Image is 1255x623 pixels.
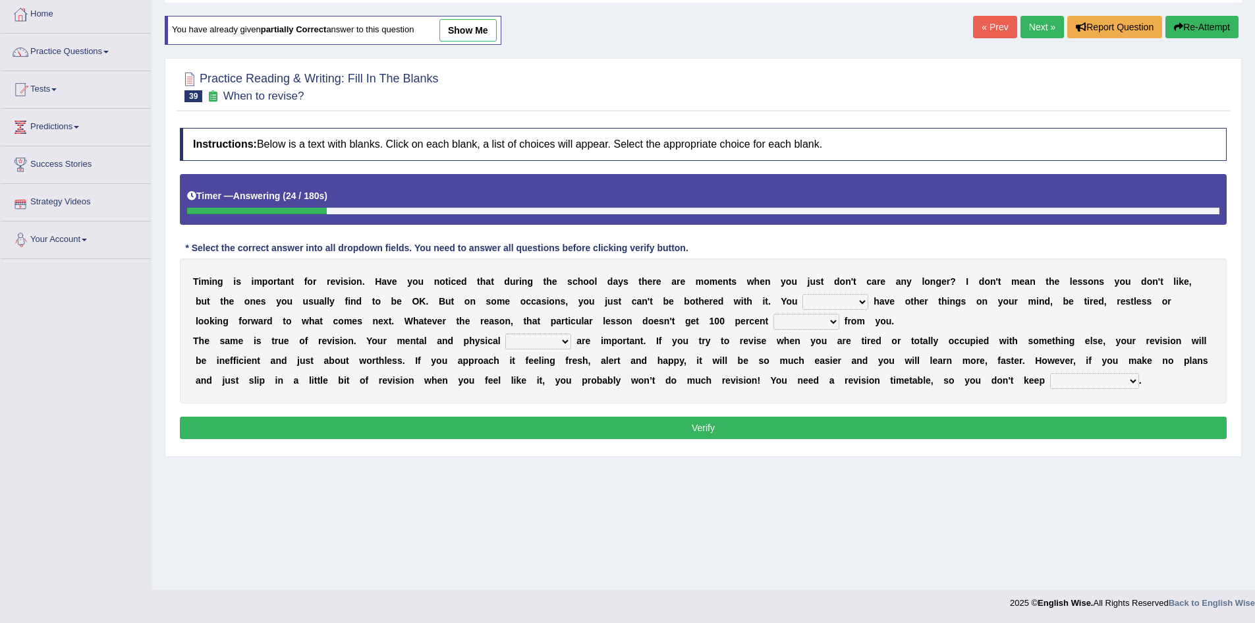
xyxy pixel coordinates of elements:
[1049,276,1055,287] b: h
[880,276,885,287] b: e
[718,296,724,307] b: d
[723,276,729,287] b: n
[451,296,455,307] b: t
[1162,296,1168,307] b: o
[713,296,718,307] b: e
[961,296,966,307] b: s
[1173,276,1176,287] b: l
[307,276,313,287] b: o
[690,296,696,307] b: o
[623,276,628,287] b: s
[180,69,439,102] h2: Practice Reading & Writing: Fill In The Blanks
[267,276,273,287] b: o
[741,296,744,307] b: i
[330,276,335,287] b: e
[648,296,650,307] b: '
[696,276,704,287] b: m
[217,276,223,287] b: g
[950,276,956,287] b: ?
[642,276,648,287] b: h
[1146,296,1152,307] b: s
[1070,276,1073,287] b: l
[1189,276,1192,287] b: ,
[392,276,397,287] b: e
[607,296,613,307] b: u
[998,296,1003,307] b: y
[1169,598,1255,608] a: Back to English Wise
[345,296,348,307] b: f
[291,276,294,287] b: t
[618,296,621,307] b: t
[976,296,982,307] b: o
[808,276,810,287] b: j
[695,296,698,307] b: t
[905,296,911,307] b: o
[1009,296,1015,307] b: u
[584,296,590,307] b: o
[717,276,723,287] b: e
[792,296,798,307] b: u
[973,16,1017,38] a: « Prev
[233,191,281,201] b: Answering
[527,276,533,287] b: g
[1,146,151,179] a: Success Stories
[1024,276,1030,287] b: a
[207,296,210,307] b: t
[350,296,356,307] b: n
[220,296,223,307] b: t
[1069,296,1074,307] b: e
[572,276,578,287] b: c
[456,276,461,287] b: e
[313,276,316,287] b: r
[387,276,392,287] b: v
[947,296,950,307] b: i
[549,296,555,307] b: o
[746,296,752,307] b: h
[949,296,955,307] b: n
[1165,16,1239,38] button: Re-Attempt
[1039,296,1045,307] b: n
[531,296,536,307] b: c
[834,276,840,287] b: d
[765,276,771,287] b: n
[656,276,661,287] b: e
[256,296,261,307] b: e
[734,296,741,307] b: w
[375,296,381,307] b: o
[486,276,491,287] b: a
[187,191,327,201] h5: Timer —
[497,296,505,307] b: m
[324,191,327,201] b: )
[283,191,286,201] b: (
[1125,296,1130,307] b: s
[261,296,266,307] b: s
[335,276,341,287] b: v
[930,276,936,287] b: n
[273,276,277,287] b: r
[642,296,648,307] b: n
[461,276,467,287] b: d
[285,276,291,287] b: n
[924,276,930,287] b: o
[1117,296,1120,307] b: r
[165,16,501,45] div: You have already given answer to this question
[607,276,613,287] b: d
[754,276,760,287] b: h
[439,276,445,287] b: o
[1003,296,1009,307] b: o
[1044,296,1050,307] b: d
[924,296,928,307] b: r
[407,276,412,287] b: y
[578,296,584,307] b: y
[1121,296,1126,307] b: e
[304,276,308,287] b: f
[180,417,1227,439] button: Verify
[251,276,254,287] b: i
[515,276,518,287] b: r
[1088,276,1094,287] b: o
[613,296,619,307] b: s
[233,276,236,287] b: i
[879,296,885,307] b: a
[526,296,531,307] b: c
[180,128,1227,161] h4: Below is a text with blanks. Click on each blank, a list of choices will appear. Select the appro...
